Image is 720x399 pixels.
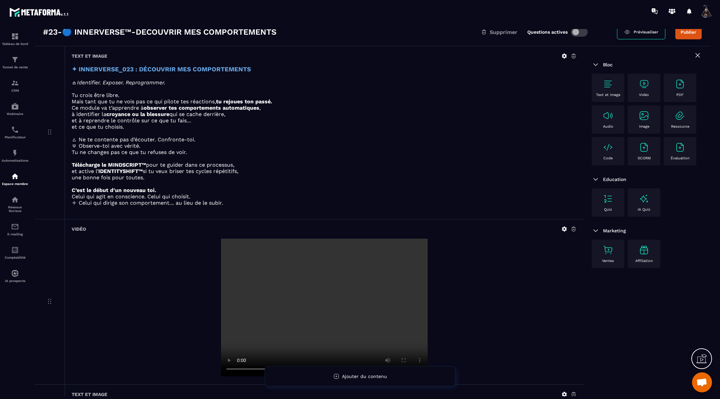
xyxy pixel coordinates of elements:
p: et active l’ si tu veux briser tes cycles répétitifs, [72,168,577,174]
p: Text et image [596,93,620,97]
p: Quiz [604,207,612,212]
a: schedulerschedulerPlanificateur [2,121,28,144]
img: text-image no-wra [675,79,685,89]
a: formationformationTableau de bord [2,27,28,51]
p: Espace membre [2,182,28,186]
img: email [11,223,19,231]
img: logo [9,6,69,18]
p: Évaluation [671,156,690,160]
p: Image [639,124,649,129]
img: text-image [639,245,649,255]
p: Mais tant que tu ne vois pas ce qui pilote tes réactions, [72,98,577,105]
p: PDF [676,93,684,97]
p: pour te guider dans ce processus, [72,162,577,168]
a: social-networksocial-networkRéseaux Sociaux [2,191,28,218]
span: Bloc [603,62,613,67]
img: text-image no-wra [603,110,613,121]
strong: ✦ INNERVERSE_023 : DÉCOUVRIR MES COMPORTEMENTS [72,66,251,73]
img: formation [11,79,19,87]
h3: #23-🔵 INNERVERSE™-DÉCOUVRIR MES COMPORTEMENTS [43,27,276,37]
a: accountantaccountantComptabilité [2,241,28,264]
img: text-image no-wra [675,142,685,153]
p: une bonne fois pour toutes. [72,174,577,181]
p: Ventes [602,259,614,263]
p: 🜁 [72,79,577,86]
a: Ouvrir le chat [692,372,712,392]
p: Ce module va t’apprendre à , [72,105,577,111]
img: text-image no-wra [639,110,649,121]
strong: Télécharge le MINDSCRIPT™ [72,162,146,168]
p: Audio [603,124,613,129]
img: text-image [639,193,649,204]
img: text-image no-wra [603,193,613,204]
img: arrow-down [592,227,600,235]
p: Affiliation [635,259,653,263]
p: et à reprendre le contrôle sur ce que tu fais… [72,117,577,124]
img: arrow-down [592,61,600,69]
img: arrow-down [592,175,600,183]
a: Prévisualiser [617,25,665,39]
p: CRM [2,89,28,92]
p: Tu ne changes pas ce que tu refuses de voir. [72,149,577,155]
span: Prévisualiser [634,30,658,34]
strong: tu rejoues ton passé. [216,98,272,105]
img: formation [11,32,19,40]
em: Identifier. Exposer. Reprogrammer. [77,79,165,86]
img: text-image no-wra [675,110,685,121]
p: et ce que tu choisis. [72,124,577,130]
img: text-image no-wra [603,142,613,153]
span: Ajouter du contenu [342,374,387,379]
a: formationformationTunnel de vente [2,51,28,74]
a: automationsautomationsEspace membre [2,167,28,191]
p: 🜂 Ne te contente pas d’écouter. Confronte-toi. [72,136,577,143]
p: Tu crois être libre. [72,92,577,98]
span: Education [603,177,626,182]
a: emailemailE-mailing [2,218,28,241]
img: scheduler [11,126,19,134]
label: Questions actives [527,29,568,35]
img: text-image no-wra [639,142,649,153]
h6: Text et image [72,53,107,59]
img: text-image no-wra [603,79,613,89]
a: formationformationCRM [2,74,28,97]
p: 🜃 Observe-toi avec vérité. [72,143,577,149]
p: IA Quiz [638,207,650,212]
span: Supprimer [490,29,517,35]
strong: croyance ou la blessure [106,111,169,117]
h6: Text et image [72,392,107,397]
p: Comptabilité [2,256,28,259]
a: automationsautomationsAutomatisations [2,144,28,167]
p: Automatisations [2,159,28,162]
p: Tunnel de vente [2,65,28,69]
img: automations [11,172,19,180]
img: text-image no-wra [603,245,613,255]
p: Webinaire [2,112,28,116]
p: Tableau de bord [2,42,28,46]
img: social-network [11,196,19,204]
p: SCORM [638,156,651,160]
button: Publier [675,25,702,39]
img: automations [11,102,19,110]
img: automations [11,149,19,157]
h6: Vidéo [72,226,86,232]
img: accountant [11,246,19,254]
p: Planificateur [2,135,28,139]
a: automationsautomationsWebinaire [2,97,28,121]
p: Code [603,156,613,160]
p: Ressource [671,124,689,129]
p: à identifier la qui se cache derrière, [72,111,577,117]
p: Vidéo [639,93,649,97]
strong: observer tes comportements automatiques [144,105,259,111]
img: formation [11,56,19,64]
p: E-mailing [2,232,28,236]
img: automations [11,269,19,277]
p: Réseaux Sociaux [2,205,28,213]
p: 🝊 Celui qui dirige son comportement… au lieu de le subir. [72,200,577,206]
p: IA prospects [2,279,28,283]
img: text-image no-wra [639,79,649,89]
strong: C’est le début d’un nouveau toi. [72,187,156,193]
p: Celui qui agit en conscience. Celui qui choisit. [72,193,577,200]
strong: IDENTITYSHIFT™ [98,168,143,174]
span: Marketing [603,228,626,233]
